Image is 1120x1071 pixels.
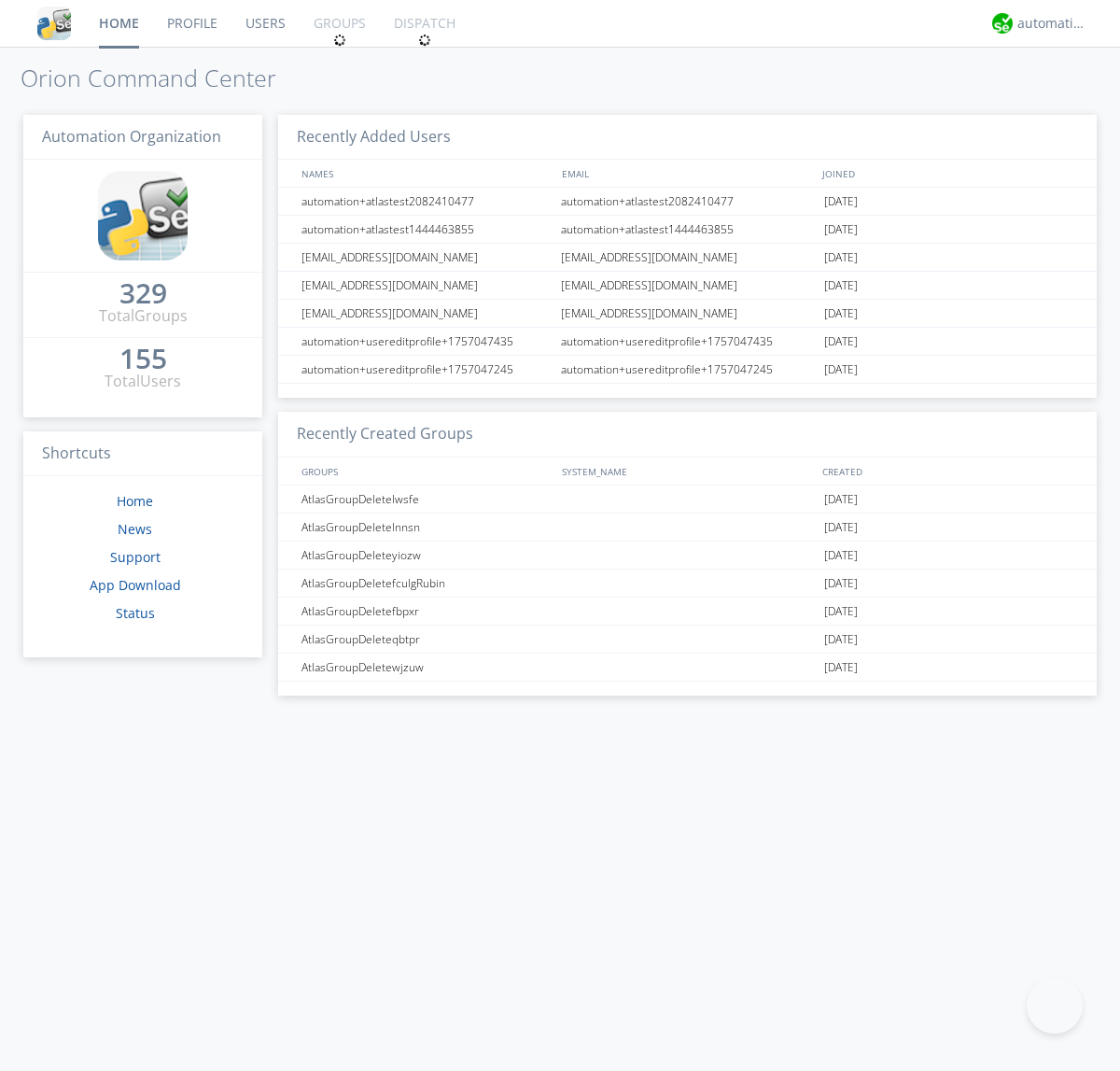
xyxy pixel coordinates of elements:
div: 329 [119,284,167,303]
a: AtlasGroupDeleteqbtpr[DATE] [278,626,1097,654]
span: [DATE] [824,598,858,626]
span: [DATE] [824,570,858,598]
div: automation+usereditprofile+1757047435 [297,328,555,355]
a: automation+usereditprofile+1757047245automation+usereditprofile+1757047245[DATE] [278,356,1097,384]
a: AtlasGroupDeletelnnsn[DATE] [278,514,1097,542]
a: [EMAIL_ADDRESS][DOMAIN_NAME][EMAIL_ADDRESS][DOMAIN_NAME][DATE] [278,300,1097,328]
div: 155 [119,349,167,368]
div: automation+atlas [1017,14,1087,33]
div: automation+atlastest1444463855 [297,216,555,243]
iframe: Toggle Customer Support [1027,978,1083,1034]
div: AtlasGroupDeletefbpxr [297,598,555,625]
a: automation+atlastest2082410477automation+atlastest2082410477[DATE] [278,188,1097,216]
div: [EMAIL_ADDRESS][DOMAIN_NAME] [556,244,819,271]
span: [DATE] [824,300,858,328]
div: AtlasGroupDeletelwsfe [297,486,555,513]
a: [EMAIL_ADDRESS][DOMAIN_NAME][EMAIL_ADDRESS][DOMAIN_NAME][DATE] [278,272,1097,300]
span: [DATE] [824,272,858,300]
img: cddb5a64eb264b2086981ab96f4c1ba7 [98,171,188,261]
div: automation+usereditprofile+1757047245 [556,356,819,383]
div: [EMAIL_ADDRESS][DOMAIN_NAME] [297,244,555,271]
img: spin.svg [418,34,431,47]
a: News [118,520,152,538]
span: [DATE] [824,328,858,356]
span: [DATE] [824,654,858,682]
div: AtlasGroupDeletelnnsn [297,514,555,541]
a: Support [110,548,161,566]
div: [EMAIL_ADDRESS][DOMAIN_NAME] [297,300,555,327]
div: NAMES [297,160,553,187]
span: [DATE] [824,514,858,542]
a: AtlasGroupDeletefculgRubin[DATE] [278,570,1097,598]
div: AtlasGroupDeleteqbtpr [297,626,555,653]
a: AtlasGroupDeleteyiozw[DATE] [278,542,1097,570]
div: AtlasGroupDeleteyiozw [297,542,555,569]
a: Home [117,492,153,510]
a: Status [116,604,155,622]
div: automation+usereditprofile+1757047435 [556,328,819,355]
div: automation+atlastest2082410477 [556,188,819,215]
div: automation+usereditprofile+1757047245 [297,356,555,383]
img: spin.svg [333,34,346,47]
a: AtlasGroupDeletewjzuw[DATE] [278,654,1097,682]
a: [EMAIL_ADDRESS][DOMAIN_NAME][EMAIL_ADDRESS][DOMAIN_NAME][DATE] [278,244,1097,272]
div: AtlasGroupDeletewjzuw [297,654,555,681]
div: EMAIL [557,160,818,187]
span: [DATE] [824,542,858,570]
a: automation+usereditprofile+1757047435automation+usereditprofile+1757047435[DATE] [278,328,1097,356]
span: Automation Organization [42,126,221,147]
div: [EMAIL_ADDRESS][DOMAIN_NAME] [556,272,819,299]
a: 155 [119,349,167,371]
div: JOINED [818,160,1079,187]
img: d2d01cd9b4174d08988066c6d424eccd [992,13,1013,34]
h3: Recently Created Groups [278,412,1097,458]
h3: Shortcuts [23,431,262,477]
span: [DATE] [824,486,858,514]
div: GROUPS [297,458,553,485]
div: Total Users [105,371,181,392]
div: CREATED [818,458,1079,485]
h3: Recently Added Users [278,115,1097,161]
span: [DATE] [824,626,858,654]
span: [DATE] [824,188,858,216]
span: [DATE] [824,216,858,244]
a: App Download [90,576,181,594]
a: automation+atlastest1444463855automation+atlastest1444463855[DATE] [278,216,1097,244]
span: [DATE] [824,244,858,272]
a: AtlasGroupDeletelwsfe[DATE] [278,486,1097,514]
a: 329 [119,284,167,305]
a: AtlasGroupDeletefbpxr[DATE] [278,598,1097,626]
div: Total Groups [99,305,188,327]
div: automation+atlastest1444463855 [556,216,819,243]
img: cddb5a64eb264b2086981ab96f4c1ba7 [37,7,71,40]
div: AtlasGroupDeletefculgRubin [297,570,555,597]
div: SYSTEM_NAME [557,458,818,485]
div: automation+atlastest2082410477 [297,188,555,215]
span: [DATE] [824,356,858,384]
div: [EMAIL_ADDRESS][DOMAIN_NAME] [556,300,819,327]
div: [EMAIL_ADDRESS][DOMAIN_NAME] [297,272,555,299]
